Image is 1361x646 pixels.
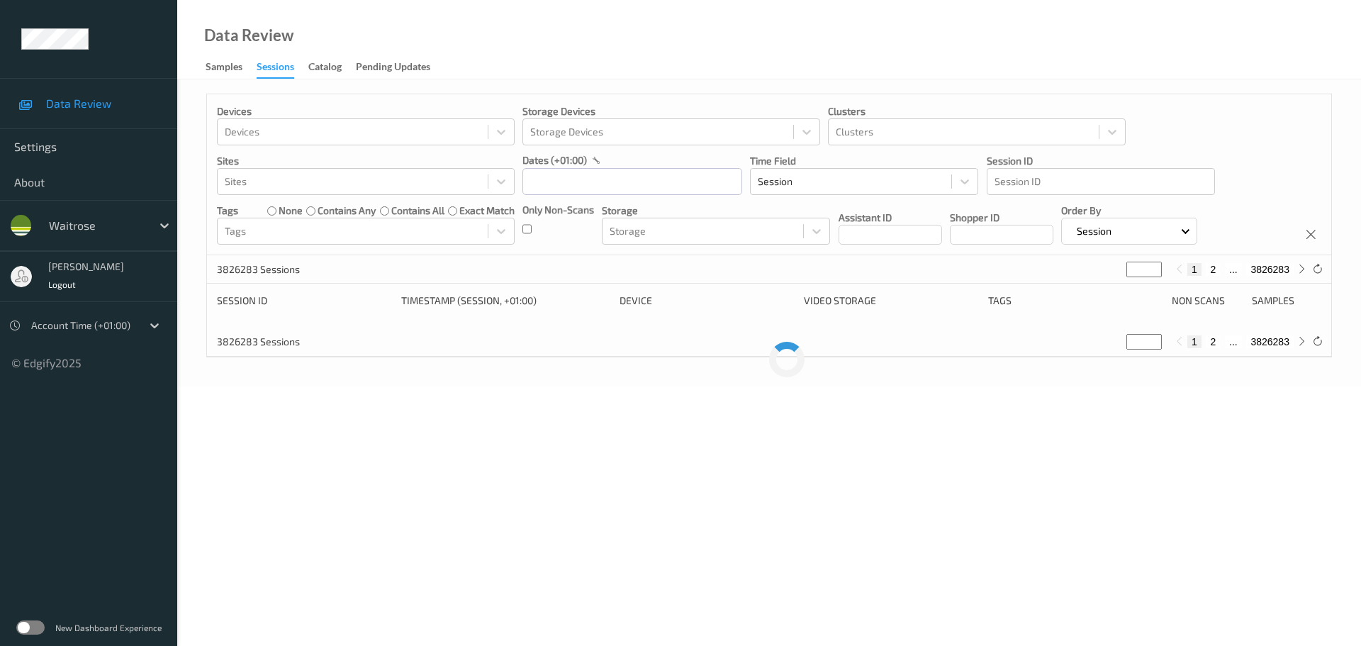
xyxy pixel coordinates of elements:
label: none [279,204,303,218]
div: Samples [206,60,242,77]
button: 3826283 [1246,335,1294,348]
div: Data Review [204,28,293,43]
div: Catalog [308,60,342,77]
label: contains all [391,204,444,218]
div: Session ID [217,294,391,308]
div: Non Scans [1172,294,1241,308]
div: Pending Updates [356,60,430,77]
button: 3826283 [1246,263,1294,276]
button: 1 [1187,335,1202,348]
p: Devices [217,104,515,118]
a: Pending Updates [356,57,444,77]
p: Shopper ID [950,211,1053,225]
p: Storage [602,204,830,218]
p: Session [1072,224,1116,238]
p: 3826283 Sessions [217,262,323,277]
div: Tags [988,294,1163,308]
button: 1 [1187,263,1202,276]
div: Timestamp (Session, +01:00) [401,294,610,308]
p: Session ID [987,154,1215,168]
div: Sessions [257,60,294,79]
a: Sessions [257,57,308,79]
p: dates (+01:00) [522,153,587,167]
p: 3826283 Sessions [217,335,323,349]
div: Device [620,294,794,308]
button: ... [1225,335,1242,348]
label: exact match [459,204,515,218]
div: Samples [1252,294,1321,308]
p: Time Field [750,154,978,168]
p: Storage Devices [522,104,820,118]
div: Video Storage [804,294,978,308]
p: Only Non-Scans [522,203,594,217]
label: contains any [318,204,376,218]
button: ... [1225,263,1242,276]
p: Sites [217,154,515,168]
p: Assistant ID [839,211,942,225]
p: Order By [1061,204,1197,218]
p: Tags [217,204,238,218]
a: Catalog [308,57,356,77]
button: 2 [1206,263,1220,276]
a: Samples [206,57,257,77]
p: Clusters [828,104,1126,118]
button: 2 [1206,335,1220,348]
